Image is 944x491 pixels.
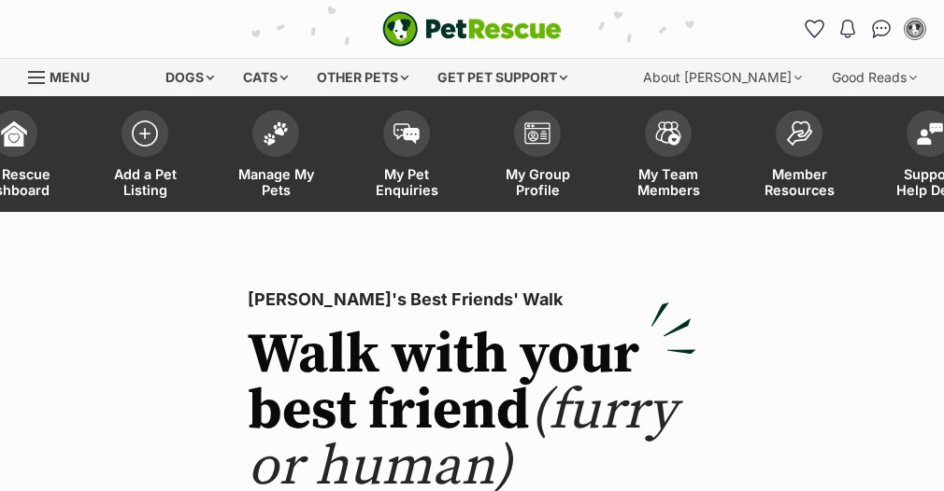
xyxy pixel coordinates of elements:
span: My Group Profile [495,166,579,198]
span: Add a Pet Listing [103,166,187,198]
span: My Pet Enquiries [365,166,449,198]
a: My Group Profile [472,101,603,212]
a: Favourites [799,14,829,44]
span: Manage My Pets [234,166,318,198]
span: My Team Members [626,166,710,198]
img: manage-my-pets-icon-02211641906a0b7f246fdf0571729dbe1e7629f14944591b6c1af311fb30b64b.svg [263,121,289,146]
a: PetRescue [382,11,562,47]
a: Manage My Pets [210,101,341,212]
img: group-profile-icon-3fa3cf56718a62981997c0bc7e787c4b2cf8bcc04b72c1350f741eb67cf2f40e.svg [524,122,551,145]
img: Carole Neese profile pic [906,20,924,38]
ul: Account quick links [799,14,930,44]
img: add-pet-listing-icon-0afa8454b4691262ce3f59096e99ab1cd57d4a30225e0717b998d2c9b9846f56.svg [132,120,158,147]
div: Good Reads [819,59,930,96]
a: Add a Pet Listing [79,101,210,212]
button: My account [900,14,930,44]
div: Cats [230,59,301,96]
img: team-members-icon-5396bd8760b3fe7c0b43da4ab00e1e3bb1a5d9ba89233759b79545d2d3fc5d0d.svg [655,121,681,146]
div: Get pet support [424,59,580,96]
a: Member Resources [734,101,865,212]
img: member-resources-icon-8e73f808a243e03378d46382f2149f9095a855e16c252ad45f914b54edf8863c.svg [786,120,812,146]
a: Conversations [866,14,896,44]
span: Menu [50,69,90,85]
img: notifications-46538b983faf8c2785f20acdc204bb7945ddae34d4c08c2a6579f10ce5e182be.svg [840,20,855,38]
div: About [PERSON_NAME] [630,59,815,96]
img: pet-enquiries-icon-7e3ad2cf08bfb03b45e93fb7055b45f3efa6380592205ae92323e6603595dc1f.svg [393,123,420,144]
div: Other pets [304,59,422,96]
span: Member Resources [757,166,841,198]
a: My Pet Enquiries [341,101,472,212]
a: Menu [28,59,103,92]
div: Dogs [152,59,227,96]
a: My Team Members [603,101,734,212]
img: chat-41dd97257d64d25036548639549fe6c8038ab92f7586957e7f3b1b290dea8141.svg [872,20,892,38]
img: logo-e224e6f780fb5917bec1dbf3a21bbac754714ae5b6737aabdf751b685950b380.svg [382,11,562,47]
img: dashboard-icon-eb2f2d2d3e046f16d808141f083e7271f6b2e854fb5c12c21221c1fb7104beca.svg [1,120,27,147]
img: help-desk-icon-fdf02630f3aa405de69fd3d07c3f3aa587a6932b1a1747fa1d2bba05be0121f9.svg [917,122,943,145]
p: [PERSON_NAME]'s Best Friends' Walk [248,287,696,313]
button: Notifications [833,14,863,44]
